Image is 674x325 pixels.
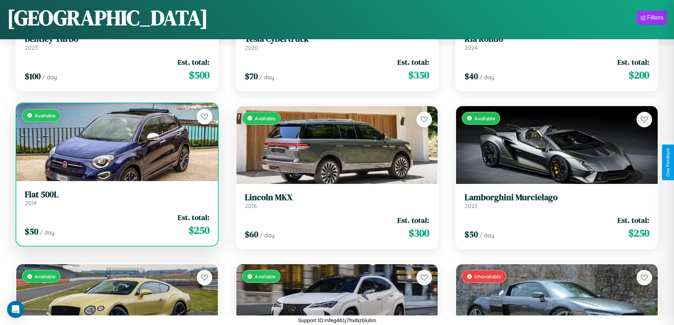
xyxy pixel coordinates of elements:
div: Filters [647,14,663,21]
span: Est. total: [397,215,429,225]
a: Bentley Turbo2023 [25,34,209,51]
span: / day [259,74,274,81]
span: / day [260,232,275,239]
span: Est. total: [178,57,209,67]
p: Support ID: mfeg461j7hx8iz6lu6m [298,315,376,325]
span: Est. total: [397,57,429,67]
span: Available [255,115,276,121]
span: $ 40 [465,70,478,82]
div: Give Feedback [666,148,670,177]
span: / day [40,229,54,236]
h3: Lamborghini Murcielago [465,192,649,203]
span: / day [479,232,494,239]
span: Est. total: [178,212,209,222]
span: $ 500 [189,68,209,82]
div: Open Intercom Messenger [7,301,24,318]
h3: Fiat 500L [25,190,209,200]
h3: Bentley Turbo [25,34,209,44]
a: Fiat 500L2014 [25,190,209,207]
span: $ 350 [408,68,429,82]
span: 2014 [25,199,37,207]
h3: Tesla Cybertruck [245,34,430,44]
a: Lincoln MKX2016 [245,192,430,210]
span: $ 50 [465,228,478,240]
span: $ 50 [25,226,38,237]
span: Available [255,273,276,279]
h1: [GEOGRAPHIC_DATA] [7,3,208,32]
span: 2024 [465,44,478,51]
span: 2023 [465,202,477,209]
h3: Lincoln MKX [245,192,430,203]
span: 2016 [245,202,257,209]
span: $ 250 [189,223,209,237]
a: Lamborghini Murcielago2023 [465,192,649,210]
h3: Kia Rondo [465,34,649,44]
span: Available [35,112,56,118]
span: Est. total: [617,215,649,225]
span: 2023 [25,44,38,51]
span: $ 250 [628,226,649,240]
span: $ 300 [409,226,429,240]
a: Kia Rondo2024 [465,34,649,51]
button: Filters [637,11,667,25]
span: Available [474,115,495,121]
span: / day [42,74,57,81]
span: Unavailable [474,273,501,279]
span: Est. total: [617,57,649,67]
span: $ 60 [245,228,258,240]
span: / day [479,74,494,81]
a: Tesla Cybertruck2020 [245,34,430,51]
span: $ 70 [245,70,258,82]
span: $ 200 [629,68,649,82]
span: 2020 [245,44,258,51]
span: Available [35,273,56,279]
span: $ 100 [25,70,41,82]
